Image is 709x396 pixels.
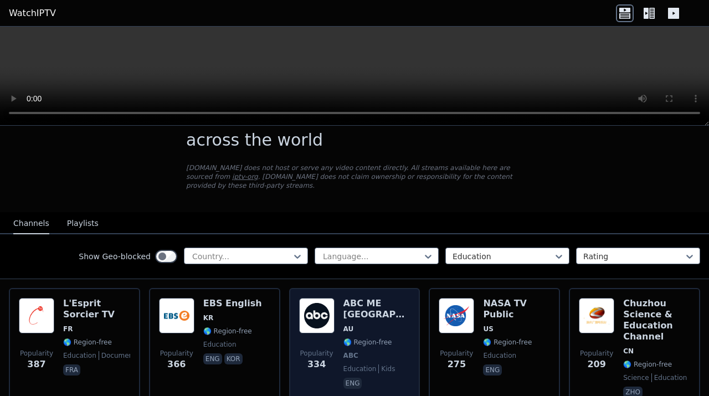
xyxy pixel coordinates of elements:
[623,373,649,382] span: science
[439,298,474,333] img: NASA TV Public
[343,325,354,333] span: AU
[343,378,362,389] p: eng
[99,351,147,360] span: documentary
[160,349,193,358] span: Popularity
[623,360,672,369] span: 🌎 Region-free
[203,313,214,322] span: KR
[13,213,49,234] button: Channels
[343,338,392,347] span: 🌎 Region-free
[483,325,493,333] span: US
[19,298,54,333] img: L'Esprit Sorcier TV
[27,358,45,371] span: 387
[63,325,73,333] span: FR
[307,358,326,371] span: 334
[224,353,243,364] p: kor
[483,298,550,320] h6: NASA TV Public
[579,298,614,333] img: Chuzhou Science & Education Channel
[63,351,96,360] span: education
[343,351,358,360] span: ABC
[67,213,99,234] button: Playlists
[378,364,395,373] span: kids
[299,298,335,333] img: ABC ME Sydney
[343,364,377,373] span: education
[448,358,466,371] span: 275
[343,298,410,320] h6: ABC ME [GEOGRAPHIC_DATA]
[587,358,605,371] span: 209
[186,110,287,130] span: WatchIPTV
[186,110,523,150] h1: - Free IPTV streams from across the world
[203,298,262,309] h6: EBS English
[167,358,186,371] span: 366
[203,340,237,349] span: education
[9,7,56,20] a: WatchIPTV
[159,298,194,333] img: EBS English
[623,298,690,342] h6: Chuzhou Science & Education Channel
[79,251,151,262] label: Show Geo-blocked
[300,349,333,358] span: Popularity
[186,163,523,190] p: [DOMAIN_NAME] does not host or serve any video content directly. All streams available here are s...
[483,338,532,347] span: 🌎 Region-free
[440,349,473,358] span: Popularity
[63,338,112,347] span: 🌎 Region-free
[63,364,80,376] p: fra
[232,173,258,181] a: iptv-org
[203,327,252,336] span: 🌎 Region-free
[651,373,687,382] span: education
[623,347,634,356] span: CN
[483,351,516,360] span: education
[203,353,222,364] p: eng
[20,349,53,358] span: Popularity
[580,349,613,358] span: Popularity
[483,364,502,376] p: eng
[63,298,130,320] h6: L'Esprit Sorcier TV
